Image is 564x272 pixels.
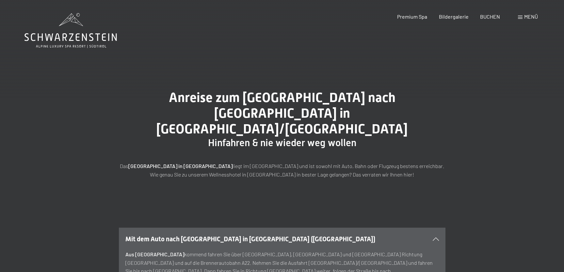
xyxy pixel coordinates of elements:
strong: [GEOGRAPHIC_DATA] in [GEOGRAPHIC_DATA] [128,163,233,169]
p: Das liegt im [GEOGRAPHIC_DATA] und ist sowohl mit Auto, Bahn oder Flugzeug bestens erreichbar. Wi... [119,162,445,178]
a: Premium Spa [397,13,427,20]
span: Menü [524,13,538,20]
a: Bildergalerie [439,13,469,20]
strong: Aus [GEOGRAPHIC_DATA] [125,251,184,257]
span: Hinfahren & nie wieder weg wollen [208,137,356,148]
a: BUCHEN [480,13,500,20]
span: Mit dem Auto nach [GEOGRAPHIC_DATA] in [GEOGRAPHIC_DATA] ([GEOGRAPHIC_DATA]) [125,235,375,243]
span: Anreise zum [GEOGRAPHIC_DATA] nach [GEOGRAPHIC_DATA] in [GEOGRAPHIC_DATA]/[GEOGRAPHIC_DATA] [156,90,408,137]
